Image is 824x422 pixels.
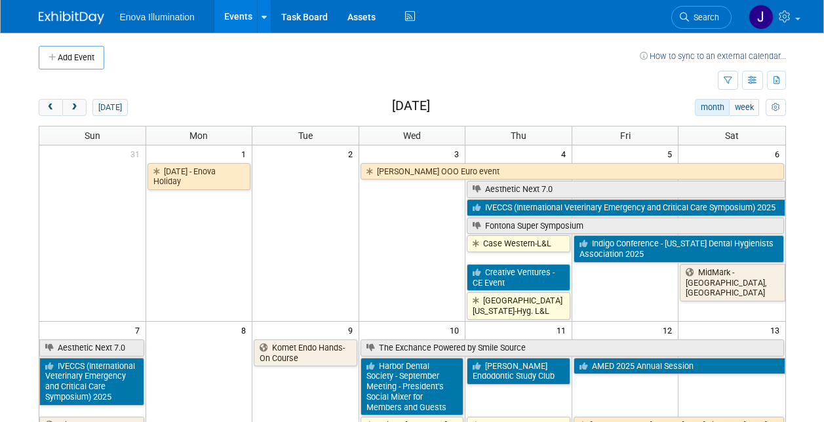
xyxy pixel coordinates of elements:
[769,322,785,338] span: 13
[62,99,87,116] button: next
[39,339,144,356] a: Aesthetic Next 7.0
[189,130,208,141] span: Mon
[134,322,146,338] span: 7
[725,130,739,141] span: Sat
[361,163,784,180] a: [PERSON_NAME] OOO Euro event
[39,11,104,24] img: ExhibitDay
[361,339,784,356] a: The Exchance Powered by Smile Source
[467,358,570,385] a: [PERSON_NAME] Endodontic Study Club
[555,322,572,338] span: 11
[347,322,359,338] span: 9
[729,99,759,116] button: week
[392,99,430,113] h2: [DATE]
[467,292,570,319] a: [GEOGRAPHIC_DATA][US_STATE]-Hyg. L&L
[574,358,785,375] a: AMED 2025 Annual Session
[772,104,780,112] i: Personalize Calendar
[689,12,719,22] span: Search
[347,145,359,162] span: 2
[448,322,465,338] span: 10
[774,145,785,162] span: 6
[467,235,570,252] a: Case Western-L&L
[511,130,526,141] span: Thu
[467,264,570,291] a: Creative Ventures - CE Event
[766,99,785,116] button: myCustomButton
[467,181,785,198] a: Aesthetic Next 7.0
[39,358,144,406] a: IVECCS (International Veterinary Emergency and Critical Care Symposium) 2025
[254,339,357,366] a: Komet Endo Hands-On Course
[298,130,313,141] span: Tue
[671,6,732,29] a: Search
[695,99,730,116] button: month
[661,322,678,338] span: 12
[453,145,465,162] span: 3
[749,5,774,29] img: JeffD Dyll
[85,130,100,141] span: Sun
[640,51,786,61] a: How to sync to an external calendar...
[129,145,146,162] span: 31
[120,12,195,22] span: Enova Illumination
[147,163,251,190] a: [DATE] - Enova Holiday
[666,145,678,162] span: 5
[39,99,63,116] button: prev
[240,322,252,338] span: 8
[620,130,631,141] span: Fri
[240,145,252,162] span: 1
[361,358,464,416] a: Harbor Dental Society - September Meeting - President’s Social Mixer for Members and Guests
[680,264,785,301] a: MidMark - [GEOGRAPHIC_DATA], [GEOGRAPHIC_DATA]
[560,145,572,162] span: 4
[403,130,421,141] span: Wed
[467,218,783,235] a: Fontona Super Symposium
[92,99,127,116] button: [DATE]
[467,199,785,216] a: IVECCS (International Veterinary Emergency and Critical Care Symposium) 2025
[574,235,784,262] a: Indigo Conference - [US_STATE] Dental Hygienists Association 2025
[39,46,104,69] button: Add Event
